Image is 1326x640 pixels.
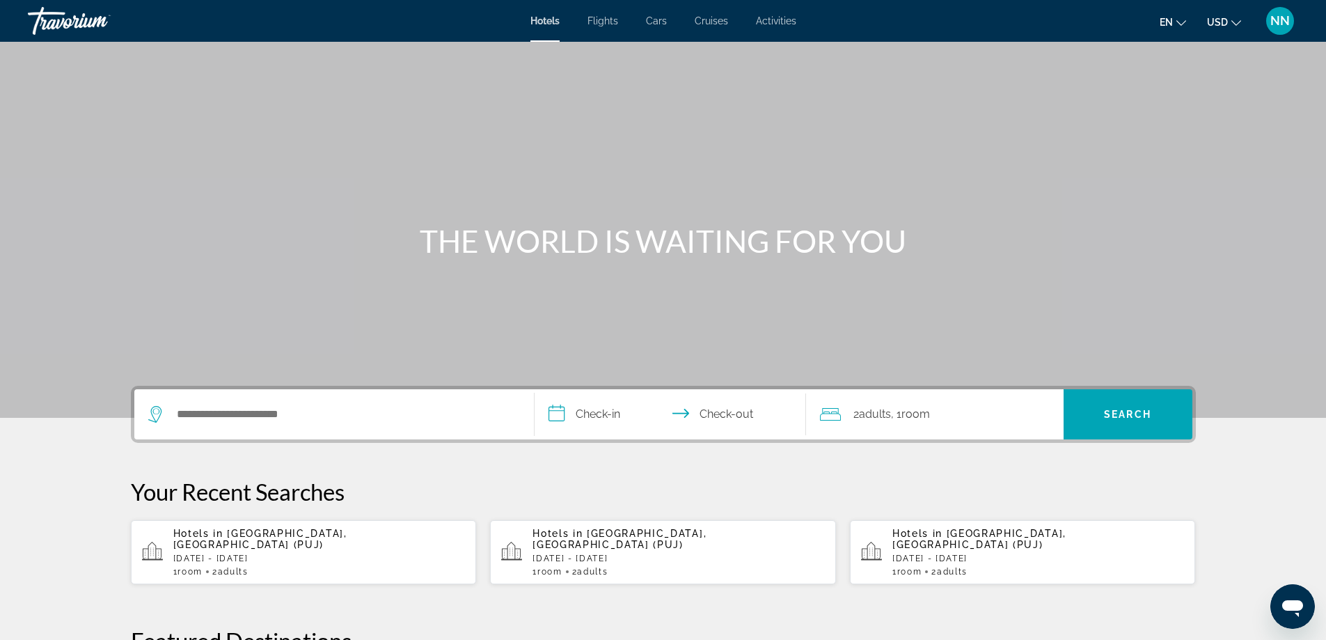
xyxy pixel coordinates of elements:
[892,528,1066,550] span: [GEOGRAPHIC_DATA], [GEOGRAPHIC_DATA] (PUJ)
[173,528,347,550] span: [GEOGRAPHIC_DATA], [GEOGRAPHIC_DATA] (PUJ)
[530,15,560,26] a: Hotels
[572,567,608,577] span: 2
[1160,12,1186,32] button: Change language
[134,389,1192,439] div: Search widget
[1207,12,1241,32] button: Change currency
[891,405,930,424] span: , 1
[901,407,930,421] span: Room
[850,520,1196,585] button: Hotels in [GEOGRAPHIC_DATA], [GEOGRAPHIC_DATA] (PUJ)[DATE] - [DATE]1Room2Adults
[756,15,796,26] a: Activities
[892,554,1185,563] p: [DATE] - [DATE]
[1207,17,1228,28] span: USD
[587,15,618,26] a: Flights
[532,567,562,577] span: 1
[1160,17,1173,28] span: en
[806,389,1064,439] button: Travelers: 2 adults, 0 children
[177,567,203,577] span: Room
[173,567,203,577] span: 1
[218,567,248,577] span: Adults
[131,478,1196,506] p: Your Recent Searches
[859,407,891,421] span: Adults
[695,15,728,26] a: Cruises
[897,567,922,577] span: Room
[931,567,968,577] span: 2
[577,567,608,577] span: Adults
[853,405,891,424] span: 2
[532,528,583,539] span: Hotels in
[537,567,562,577] span: Room
[212,567,248,577] span: 2
[646,15,667,26] a: Cars
[173,528,223,539] span: Hotels in
[535,389,806,439] button: Select check in and out date
[892,528,942,539] span: Hotels in
[532,528,707,550] span: [GEOGRAPHIC_DATA], [GEOGRAPHIC_DATA] (PUJ)
[532,554,825,563] p: [DATE] - [DATE]
[175,404,513,425] input: Search hotel destination
[131,520,477,585] button: Hotels in [GEOGRAPHIC_DATA], [GEOGRAPHIC_DATA] (PUJ)[DATE] - [DATE]1Room2Adults
[28,3,167,39] a: Travorium
[1270,584,1315,629] iframe: Button to launch messaging window
[1104,409,1151,420] span: Search
[1064,389,1192,439] button: Search
[937,567,968,577] span: Adults
[402,223,924,259] h1: THE WORLD IS WAITING FOR YOU
[1270,14,1290,28] span: NN
[173,554,466,563] p: [DATE] - [DATE]
[1262,6,1298,36] button: User Menu
[892,567,922,577] span: 1
[490,520,836,585] button: Hotels in [GEOGRAPHIC_DATA], [GEOGRAPHIC_DATA] (PUJ)[DATE] - [DATE]1Room2Adults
